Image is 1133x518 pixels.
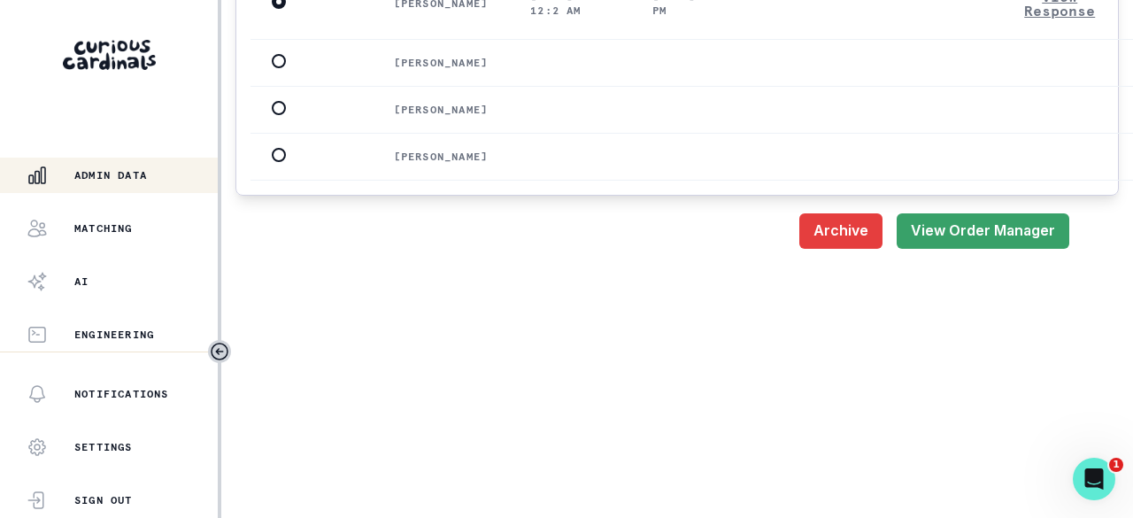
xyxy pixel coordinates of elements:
p: Settings [74,440,133,454]
button: Archive [799,213,883,249]
p: AI [74,274,89,289]
p: [PERSON_NAME] [394,56,489,70]
p: Sign Out [74,493,133,507]
img: Curious Cardinals Logo [63,40,156,70]
iframe: Intercom live chat [1073,458,1115,500]
button: Toggle sidebar [208,340,231,363]
p: Notifications [74,387,169,401]
p: [PERSON_NAME] [394,103,489,117]
p: [PERSON_NAME] [394,150,489,164]
p: Engineering [74,328,154,342]
p: Admin Data [74,168,147,182]
span: 1 [1109,458,1123,472]
p: Matching [74,221,133,236]
button: View Order Manager [897,213,1069,249]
